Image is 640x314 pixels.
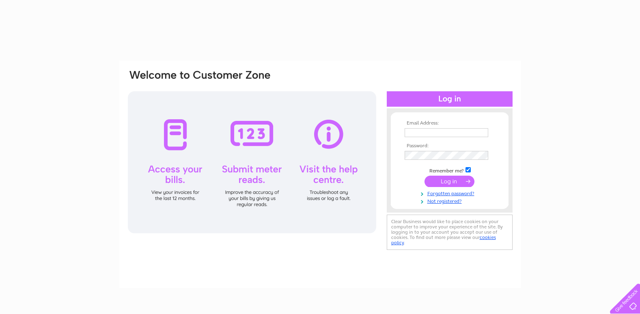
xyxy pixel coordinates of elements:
th: Email Address: [403,120,497,126]
a: Forgotten password? [405,189,497,197]
div: Clear Business would like to place cookies on your computer to improve your experience of the sit... [387,215,513,250]
td: Remember me? [403,166,497,174]
a: cookies policy [391,234,496,245]
input: Submit [425,176,474,187]
a: Not registered? [405,197,497,204]
th: Password: [403,143,497,149]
